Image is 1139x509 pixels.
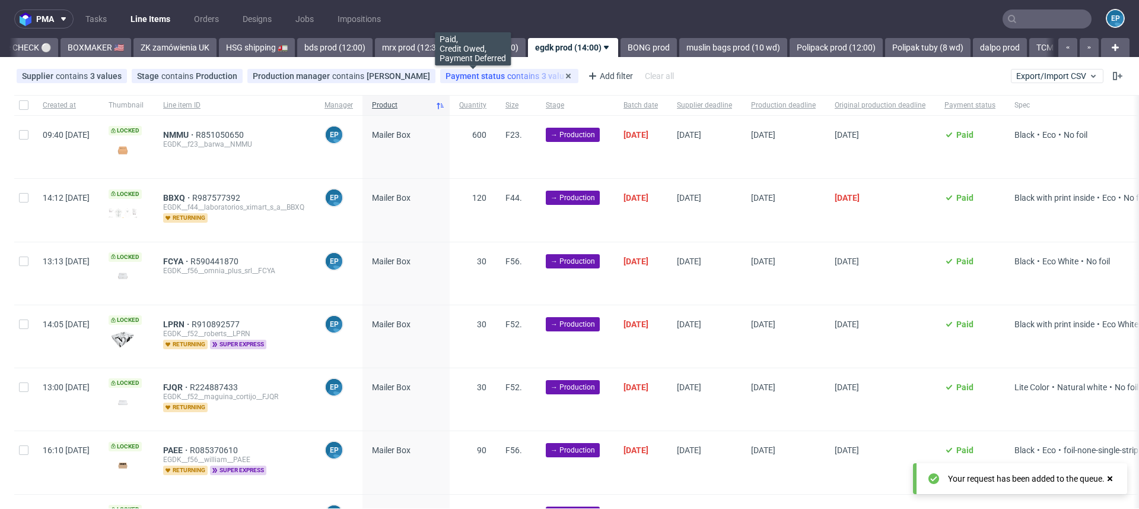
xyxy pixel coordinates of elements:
[43,100,90,110] span: Created at
[677,130,701,140] span: [DATE]
[163,455,306,464] div: EGDK__f56__william__PAEE
[835,193,860,203] span: [DATE]
[43,130,90,140] span: 09:40 [DATE]
[43,445,90,455] span: 16:10 [DATE]
[1095,193,1102,203] span: •
[623,193,648,203] span: [DATE]
[109,378,142,388] span: Locked
[326,253,342,270] figcaption: EP
[1064,445,1138,455] span: foil-none-single-strip
[956,193,973,203] span: Paid
[324,100,353,110] span: Manager
[109,268,137,284] img: version_two_editor_design.png
[219,38,295,57] a: HSG shipping 🚛
[372,130,411,140] span: Mailer Box
[477,320,486,329] span: 30
[372,382,411,392] span: Mailer Box
[137,71,161,81] span: Stage
[677,445,701,455] span: [DATE]
[109,208,137,218] img: version_two_editor_design.png
[1035,257,1042,266] span: •
[472,193,486,203] span: 120
[956,257,973,266] span: Paid
[751,320,775,329] span: [DATE]
[623,320,648,329] span: [DATE]
[751,130,775,140] span: [DATE]
[163,213,208,223] span: returning
[61,38,131,57] a: BOXMAKER 🇺🇸
[446,71,507,81] span: Payment status
[43,257,90,266] span: 13:13 [DATE]
[210,466,266,475] span: super express
[677,193,701,203] span: [DATE]
[1014,382,1049,392] span: Lite Color
[790,38,883,57] a: Polipack prod (12:00)
[14,10,74,29] button: pma
[583,67,635,86] div: Add filter
[1056,445,1064,455] span: •
[835,130,859,140] span: [DATE]
[507,71,542,81] span: contains
[1078,257,1086,266] span: •
[163,257,190,266] a: FCYA
[326,316,342,333] figcaption: EP
[1056,130,1064,140] span: •
[190,445,240,455] span: R085370610
[551,192,595,203] span: → Production
[109,315,142,325] span: Locked
[109,457,137,473] img: version_two_editor_design.png
[109,442,142,451] span: Locked
[196,71,237,81] div: Production
[677,320,701,329] span: [DATE]
[956,382,973,392] span: Paid
[109,394,137,410] img: version_two_editor_design.png
[1016,71,1098,81] span: Export/Import CSV
[505,100,527,110] span: Size
[505,193,522,203] span: F44.
[1115,382,1138,392] span: No foil
[163,193,192,203] span: BBXQ
[22,71,56,81] span: Supplier
[20,12,36,26] img: logo
[679,38,787,57] a: muslin bags prod (10 wd)
[528,38,618,57] a: egdk prod (14:00)
[1035,445,1042,455] span: •
[944,100,995,110] span: Payment status
[109,189,142,199] span: Locked
[163,466,208,475] span: returning
[133,38,217,57] a: ZK zamówienia UK
[623,100,658,110] span: Batch date
[1102,320,1138,329] span: Eco White
[956,320,973,329] span: Paid
[163,130,196,140] a: NMMU
[190,257,241,266] span: R590441870
[1029,38,1080,57] a: TCM prod
[956,445,973,455] span: Paid
[623,445,648,455] span: [DATE]
[326,442,342,459] figcaption: EP
[477,382,486,392] span: 30
[163,320,192,329] a: LPRN
[835,320,859,329] span: [DATE]
[1042,130,1056,140] span: Eco
[372,320,411,329] span: Mailer Box
[163,392,306,401] div: EGDK__f52__maguina_cortijo__FJQR
[36,15,54,23] span: pma
[505,445,522,455] span: F56.
[78,10,114,29] a: Tasks
[551,445,595,456] span: → Production
[163,382,190,392] a: FJQR
[1102,193,1116,203] span: Eco
[1095,320,1102,329] span: •
[477,257,486,266] span: 30
[551,382,595,393] span: → Production
[835,100,925,110] span: Original production deadline
[109,126,142,135] span: Locked
[1064,130,1087,140] span: No foil
[973,38,1027,57] a: dalpo prod
[505,382,522,392] span: F52.
[677,257,701,266] span: [DATE]
[551,319,595,330] span: → Production
[372,257,411,266] span: Mailer Box
[751,100,816,110] span: Production deadline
